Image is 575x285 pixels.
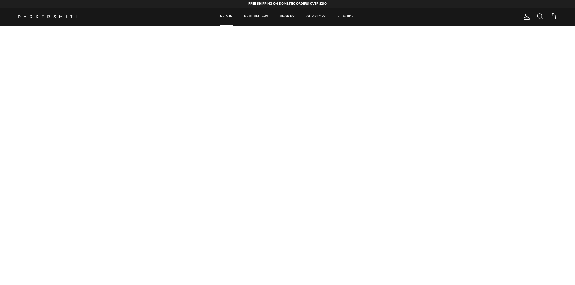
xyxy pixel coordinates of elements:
a: Account [521,13,530,20]
a: SHOP BY [274,8,300,26]
a: FIT GUIDE [332,8,359,26]
a: NEW IN [215,8,238,26]
a: BEST SELLERS [239,8,273,26]
div: Primary [90,8,484,26]
strong: FREE SHIPPING ON DOMESTIC ORDERS OVER $200 [248,2,327,6]
a: OUR STORY [301,8,331,26]
a: Parker Smith [18,15,78,18]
